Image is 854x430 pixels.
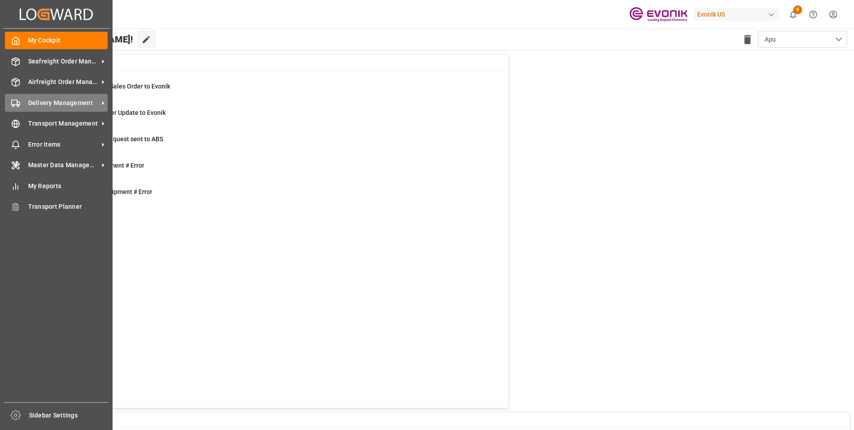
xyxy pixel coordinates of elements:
span: Delivery Management [28,98,99,108]
span: Airfreight Order Management [28,77,99,87]
span: Sidebar Settings [29,411,109,420]
a: 2Main-Leg Shipment # ErrorShipment [46,161,497,180]
button: open menu [758,31,847,48]
span: My Reports [28,181,108,191]
a: Transport Planner [5,198,108,215]
a: 2Error on Initial Sales Order to EvonikShipment [46,82,497,101]
span: 6 [793,5,802,14]
a: My Cockpit [5,32,108,49]
a: 1Pending Bkg Request sent to ABSShipment [46,135,497,153]
a: 2TU : Pre-Leg Shipment # ErrorTransport Unit [46,187,497,206]
button: Evonik US [694,6,783,23]
a: My Reports [5,177,108,194]
span: Master Data Management [28,160,99,170]
span: Error Items [28,140,99,149]
button: show 6 new notifications [783,4,803,25]
span: Seafreight Order Management [28,57,99,66]
span: Error Sales Order Update to Evonik [68,109,166,116]
a: 0Error Sales Order Update to EvonikShipment [46,108,497,127]
span: Pending Bkg Request sent to ABS [68,135,163,143]
span: Hello [PERSON_NAME]! [37,31,133,48]
button: Help Center [803,4,823,25]
div: Evonik US [694,8,779,21]
span: Transport Planner [28,202,108,211]
span: Transport Management [28,119,99,128]
span: My Cockpit [28,36,108,45]
span: Error on Initial Sales Order to Evonik [68,83,170,90]
span: Apu [765,35,776,44]
img: Evonik-brand-mark-Deep-Purple-RGB.jpeg_1700498283.jpeg [629,7,687,22]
